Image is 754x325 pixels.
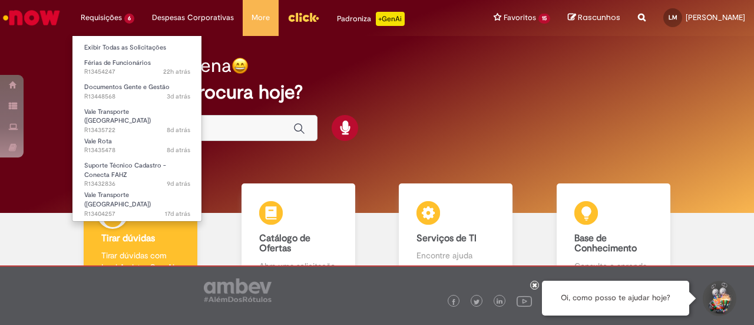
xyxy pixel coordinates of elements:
span: More [252,12,270,24]
span: Vale Transporte ([GEOGRAPHIC_DATA]) [84,107,151,126]
img: logo_footer_linkedin.png [497,298,502,306]
span: [PERSON_NAME] [686,12,745,22]
a: Aberto R13435478 : Vale Rota [72,135,202,157]
p: Abra uma solicitação [259,260,338,272]
span: R13448568 [84,92,190,101]
div: Oi, como posso te ajudar hoje? [542,281,689,316]
p: Tirar dúvidas com Lupi Assist e Gen Ai [101,250,180,273]
span: Documentos Gente e Gestão [84,83,170,91]
button: Iniciar Conversa de Suporte [701,281,736,316]
b: Serviços de TI [416,232,477,244]
span: 9d atrás [167,179,190,188]
a: Rascunhos [568,12,620,24]
span: 8d atrás [167,126,190,134]
span: Vale Rota [84,137,112,146]
ul: Requisições [72,35,202,222]
span: 15 [538,14,550,24]
span: R13435478 [84,146,190,155]
span: Requisições [81,12,122,24]
span: 8d atrás [167,146,190,155]
a: Aberto R13448568 : Documentos Gente e Gestão [72,81,202,103]
p: +GenAi [376,12,405,26]
img: happy-face.png [232,57,249,74]
a: Aberto R13435722 : Vale Transporte (VT) [72,106,202,131]
span: R13435722 [84,126,190,135]
img: click_logo_yellow_360x200.png [287,8,319,26]
span: Suporte Técnico Cadastro - Conecta FAHZ [84,161,166,179]
time: 27/08/2025 19:12:55 [163,67,190,76]
time: 26/08/2025 14:15:23 [167,92,190,101]
span: Vale Transporte ([GEOGRAPHIC_DATA]) [84,191,151,209]
a: Exibir Todas as Solicitações [72,41,202,54]
a: Catálogo de Ofertas Abra uma solicitação [220,183,378,285]
b: Tirar dúvidas [101,232,155,244]
span: 3d atrás [167,92,190,101]
time: 12/08/2025 15:04:14 [165,209,190,218]
span: Férias de Funcionários [84,58,151,67]
span: Despesas Corporativas [152,12,234,24]
span: Favoritos [504,12,536,24]
span: R13454247 [84,67,190,77]
span: 6 [124,14,134,24]
div: Padroniza [337,12,405,26]
a: Aberto R13454247 : Férias de Funcionários [72,57,202,78]
img: logo_footer_twitter.png [474,299,479,305]
span: 17d atrás [165,209,190,218]
p: Consulte e aprenda [574,260,653,272]
img: ServiceNow [1,6,62,29]
a: Tirar dúvidas Tirar dúvidas com Lupi Assist e Gen Ai [62,183,220,285]
p: Encontre ajuda [416,250,495,261]
b: Base de Conhecimento [574,232,637,255]
a: Aberto R13432836 : Suporte Técnico Cadastro - Conecta FAHZ [72,159,202,185]
img: logo_footer_ambev_rotulo_gray.png [204,278,272,302]
b: Catálogo de Ofertas [259,232,310,255]
span: 22h atrás [163,67,190,76]
a: Serviços de TI Encontre ajuda [377,183,535,285]
h2: O que você procura hoje? [81,82,673,103]
time: 21/08/2025 11:26:24 [167,126,190,134]
img: logo_footer_facebook.png [451,299,457,305]
img: logo_footer_youtube.png [517,293,532,308]
span: R13404257 [84,209,190,219]
span: Rascunhos [578,12,620,23]
span: R13432836 [84,179,190,189]
span: LM [669,14,677,21]
time: 20/08/2025 14:50:30 [167,179,190,188]
a: Aberto R13404257 : Vale Transporte (VT) [72,189,202,214]
a: Base de Conhecimento Consulte e aprenda [535,183,693,285]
